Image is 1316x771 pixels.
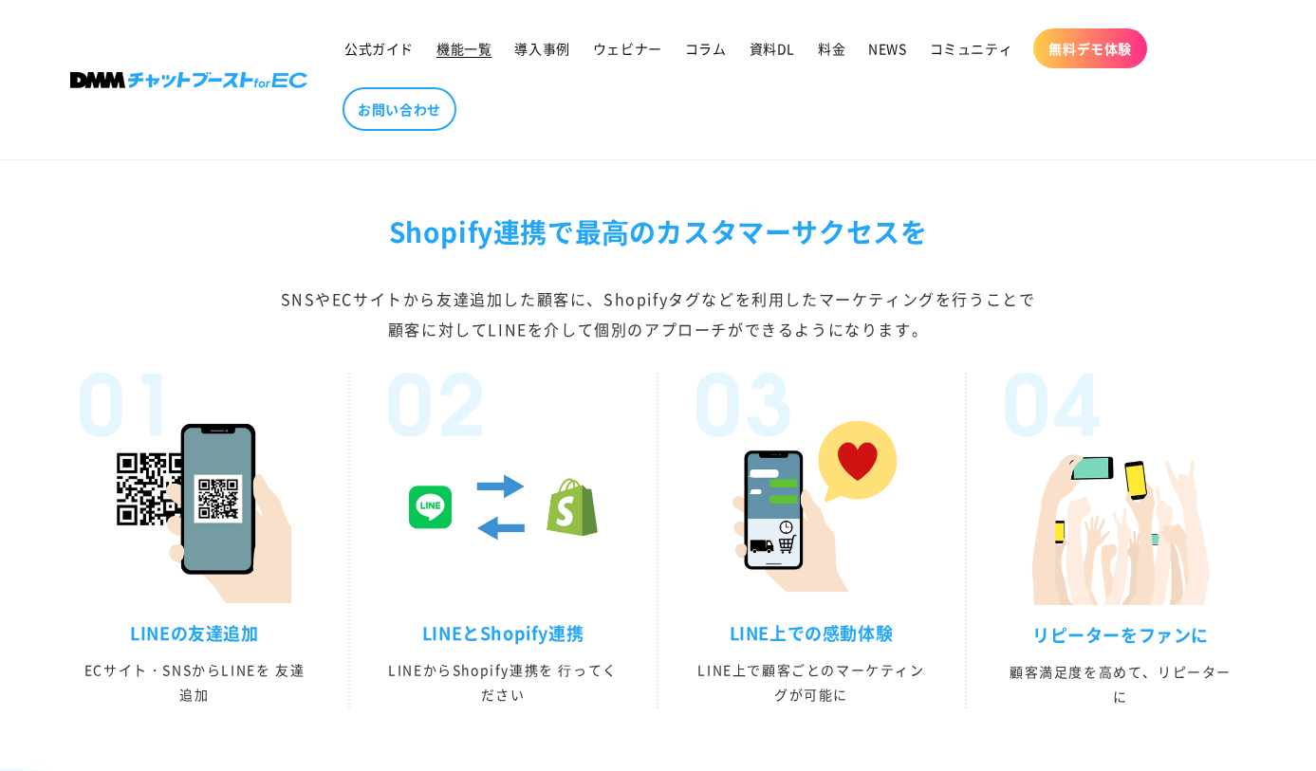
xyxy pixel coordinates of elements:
[358,101,441,118] span: お問い合わせ
[818,40,845,57] span: 料金
[343,87,456,131] a: お問い合わせ
[514,40,569,57] span: 導入事例
[407,411,600,603] img: LINEとShopify連携
[99,411,291,603] img: LINEの友達追加
[918,28,1025,68] a: コミュニティ
[425,28,503,68] a: 機能一覧
[1005,624,1237,646] h3: リピーターをファンに
[70,210,1247,255] h2: Shopify連携で最⾼のカスタマーサクセスを
[388,622,619,644] h3: LINEとShopify連携
[674,28,738,68] a: コラム
[582,28,674,68] a: ウェビナー
[738,28,806,68] a: 資料DL
[806,28,857,68] a: 料金
[80,658,310,706] p: ECサイト・SNSからLINEを 友達追加
[344,40,414,57] span: 公式ガイド
[1033,28,1147,68] a: 無料デモ体験
[696,658,927,706] p: LINE上で顧客ごとのマーケティングが可能に
[593,40,662,57] span: ウェビナー
[70,284,1247,344] div: SNSやECサイトから友達追加した顧客に、Shopifyタグなどを利用したマーケティングを行うことで 顧客に対してLINEを介して個別のアプローチができるようになります。
[750,40,795,57] span: 資料DL
[388,658,619,706] p: LINEからShopify連携を ⾏ってください
[696,622,927,644] h3: LINE上での感動体験
[1005,660,1237,707] p: 顧客満足度を高めて、リピーターに
[503,28,581,68] a: 導入事例
[80,622,310,644] h3: LINEの友達追加
[70,72,307,88] img: 株式会社DMM Boost
[685,40,727,57] span: コラム
[1024,411,1218,605] img: リピーターをファンに
[868,40,906,57] span: NEWS
[857,28,917,68] a: NEWS
[436,40,491,57] span: 機能一覧
[1048,40,1132,57] span: 無料デモ体験
[715,411,908,603] img: LINE上での感動体験
[930,40,1013,57] span: コミュニティ
[333,28,425,68] a: 公式ガイド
